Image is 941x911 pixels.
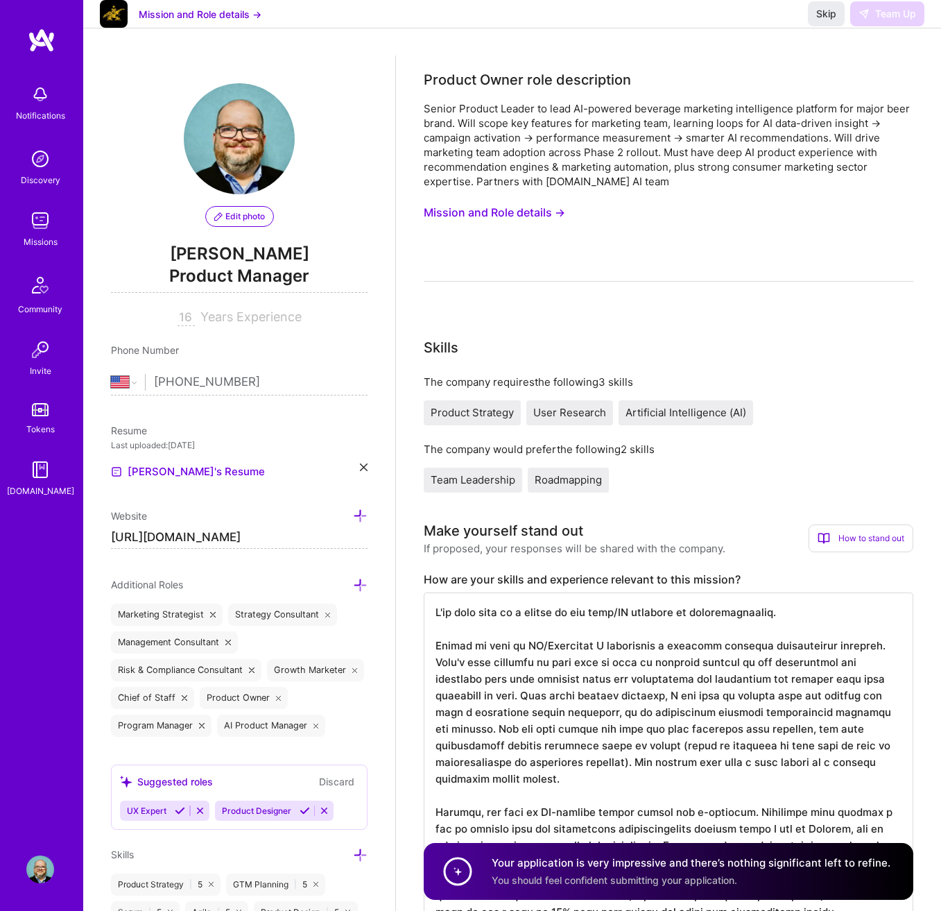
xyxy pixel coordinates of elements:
[424,541,725,556] div: If proposed, your responses will be shared with the company.
[424,442,913,457] div: The company would prefer the following 2 skills
[424,101,913,189] div: Senior Product Leader to lead AI-powered beverage marketing intelligence platform for major beer ...
[625,406,746,419] span: Artificial Intelligence (AI)
[424,337,458,358] div: Skills
[808,1,845,26] button: Skip
[120,774,213,789] div: Suggested roles
[26,80,54,108] img: bell
[184,83,295,194] img: User Avatar
[28,28,55,53] img: logo
[249,667,254,673] i: icon Close
[535,473,602,486] span: Roadmapping
[431,473,515,486] span: Team Leadership
[111,659,261,681] div: Risk & Compliance Consultant
[120,776,132,787] i: icon SuggestedTeams
[492,855,890,870] h4: Your application is very impressive and there’s nothing significant left to refine.
[111,244,368,264] span: [PERSON_NAME]
[424,520,583,541] div: Make yourself stand out
[424,200,565,225] button: Mission and Role details →
[111,874,221,896] div: Product Strategy 5
[111,344,179,356] span: Phone Number
[226,874,325,896] div: GTM Planning 5
[111,527,368,549] input: http://...
[424,375,913,389] div: The company requires the following 3 skills
[214,210,265,223] span: Edit photo
[26,336,54,364] img: Invite
[210,612,216,618] i: icon Close
[127,806,166,816] span: UX Expert
[24,269,57,302] img: Community
[360,463,368,471] i: icon Close
[26,855,54,883] img: User Avatar
[492,874,737,886] span: You should feel confident submitting your application.
[276,695,282,701] i: icon Close
[30,364,51,378] div: Invite
[313,723,319,729] i: icon Close
[111,466,122,477] img: Resume
[195,806,205,816] i: Reject
[26,145,54,173] img: discovery
[26,422,55,436] div: Tokens
[111,463,265,480] a: [PERSON_NAME]'s Resume
[139,7,261,22] button: Mission and Role details →
[315,774,359,790] button: Discard
[352,667,358,673] i: icon Close
[111,687,194,709] div: Chief of Staff
[111,604,223,626] div: Marketing Strategist
[424,69,631,90] div: Product Owner role description
[182,695,187,701] i: icon Close
[205,206,274,227] button: Edit photo
[325,612,331,618] i: icon Close
[300,806,310,816] i: Accept
[111,579,183,590] span: Additional Roles
[111,425,147,436] span: Resume
[209,882,214,887] i: icon Close
[175,806,185,816] i: Accept
[7,484,74,498] div: [DOMAIN_NAME]
[189,879,192,890] span: |
[154,362,368,402] input: +1 (000) 000-0000
[111,849,134,860] span: Skills
[18,302,62,316] div: Community
[178,309,195,326] input: XX
[228,604,338,626] div: Strategy Consultant
[21,173,60,187] div: Discovery
[16,108,65,123] div: Notifications
[199,723,205,729] i: icon Close
[267,659,365,681] div: Growth Marketer
[818,532,830,545] i: icon BookOpen
[319,806,329,816] i: Reject
[225,640,231,645] i: icon Close
[816,7,836,21] span: Skip
[294,879,297,890] span: |
[217,715,326,737] div: AI Product Manager
[533,406,606,419] span: User Research
[26,456,54,484] img: guide book
[111,510,147,522] span: Website
[313,882,318,887] i: icon Close
[26,207,54,235] img: teamwork
[200,309,302,324] span: Years Experience
[809,525,913,552] div: How to stand out
[32,403,49,416] img: tokens
[424,572,913,587] label: How are your skills and experience relevant to this mission?
[200,687,288,709] div: Product Owner
[111,715,211,737] div: Program Manager
[111,438,368,452] div: Last uploaded: [DATE]
[111,631,238,654] div: Management Consultant
[24,235,58,249] div: Missions
[214,212,223,221] i: icon PencilPurple
[222,806,291,816] span: Product Designer
[431,406,514,419] span: Product Strategy
[111,264,368,293] span: Product Manager
[23,855,58,883] a: User Avatar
